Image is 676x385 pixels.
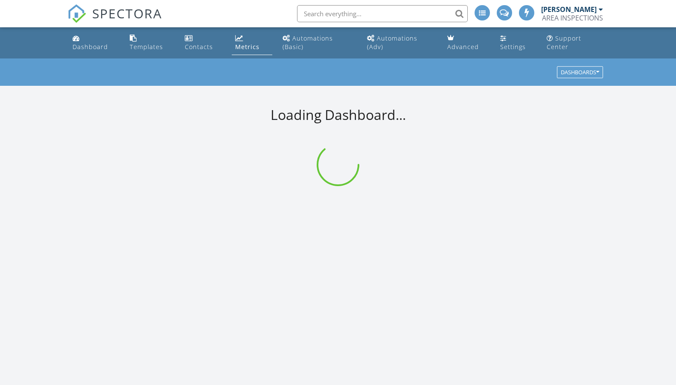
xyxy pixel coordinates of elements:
div: Contacts [185,43,213,51]
a: SPECTORA [67,12,162,29]
div: Advanced [447,43,479,51]
div: AREA INSPECTIONS [542,14,603,22]
div: Dashboards [561,70,599,76]
a: Support Center [543,31,607,55]
a: Dashboard [69,31,119,55]
span: SPECTORA [92,4,162,22]
div: Settings [500,43,526,51]
div: Metrics [235,43,259,51]
img: The Best Home Inspection Software - Spectora [67,4,86,23]
div: Support Center [547,34,581,51]
a: Advanced [444,31,490,55]
a: Automations (Basic) [279,31,357,55]
button: Dashboards [557,67,603,79]
a: Contacts [181,31,225,55]
div: Automations (Basic) [283,34,333,51]
div: [PERSON_NAME] [541,5,597,14]
a: Settings [497,31,536,55]
input: Search everything... [297,5,468,22]
div: Templates [130,43,163,51]
div: Automations (Adv) [367,34,417,51]
a: Metrics [232,31,272,55]
a: Automations (Advanced) [364,31,437,55]
a: Templates [126,31,175,55]
div: Dashboard [73,43,108,51]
